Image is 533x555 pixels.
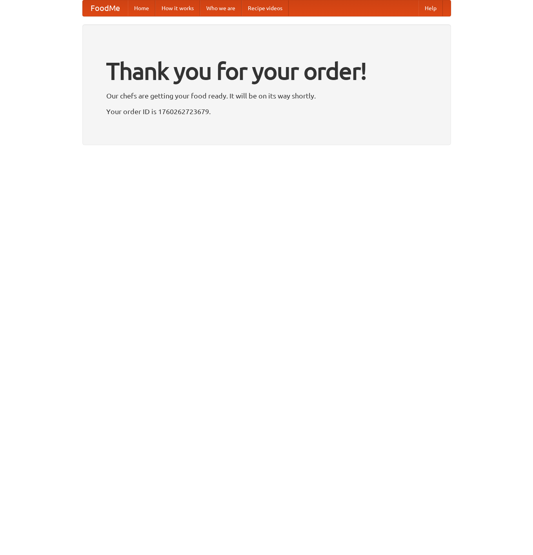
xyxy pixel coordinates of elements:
a: Help [418,0,443,16]
a: Home [128,0,155,16]
a: Who we are [200,0,242,16]
a: FoodMe [83,0,128,16]
a: How it works [155,0,200,16]
p: Our chefs are getting your food ready. It will be on its way shortly. [106,90,427,102]
a: Recipe videos [242,0,289,16]
p: Your order ID is 1760262723679. [106,106,427,117]
h1: Thank you for your order! [106,52,427,90]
